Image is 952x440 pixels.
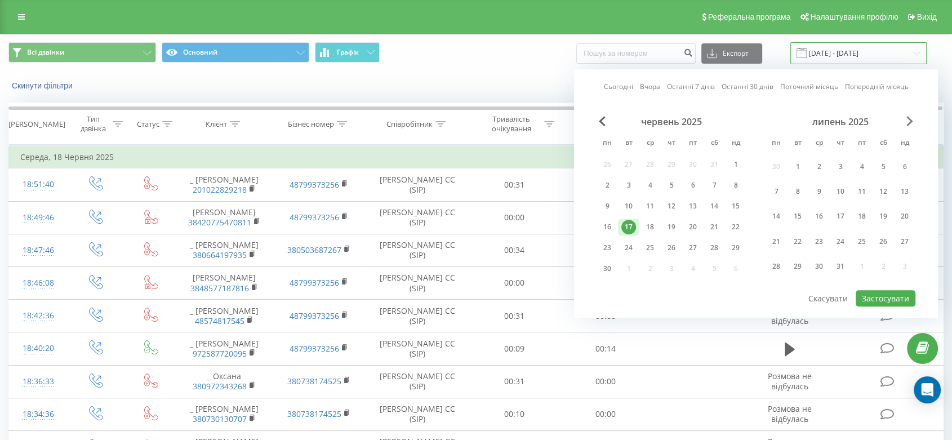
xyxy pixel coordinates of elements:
[766,231,787,252] div: пн 21 лип 2025 р.
[855,184,869,199] div: 11
[875,135,892,152] abbr: субота
[769,259,784,274] div: 28
[686,220,700,234] div: 20
[808,156,830,177] div: ср 2 лип 2025 р.
[560,365,651,398] td: 00:00
[366,266,468,299] td: [PERSON_NAME] CC (SIP)
[597,198,618,215] div: пн 9 черв 2025 р.
[618,219,639,235] div: вт 17 черв 2025 р.
[600,261,615,276] div: 30
[190,283,249,294] a: 3848577187816
[8,42,156,63] button: Всі дзвінки
[469,365,560,398] td: 00:31
[600,220,615,234] div: 16
[643,178,657,193] div: 4
[855,234,869,249] div: 25
[599,116,606,126] span: Previous Month
[206,119,227,129] div: Клієнт
[640,82,660,92] a: Вчора
[639,198,661,215] div: ср 11 черв 2025 р.
[873,231,894,252] div: сб 26 лип 2025 р.
[851,156,873,177] div: пт 4 лип 2025 р.
[195,315,244,326] a: 48574817545
[876,159,891,174] div: 5
[894,231,915,252] div: нд 27 лип 2025 р.
[769,234,784,249] div: 21
[597,239,618,256] div: пн 23 черв 2025 р.
[725,198,746,215] div: нд 15 черв 2025 р.
[177,234,272,266] td: _ [PERSON_NAME]
[707,220,722,234] div: 21
[366,201,468,234] td: [PERSON_NAME] CC (SIP)
[661,177,682,194] div: чт 5 черв 2025 р.
[808,206,830,227] div: ср 16 лип 2025 р.
[177,332,272,365] td: _ [PERSON_NAME]
[812,184,826,199] div: 9
[708,12,791,21] span: Реферальна програма
[876,210,891,224] div: 19
[20,239,56,261] div: 18:47:46
[897,234,912,249] div: 27
[790,184,805,199] div: 8
[808,181,830,202] div: ср 9 лип 2025 р.
[560,332,651,365] td: 00:14
[707,178,722,193] div: 7
[8,81,78,91] button: Скинути фільтри
[812,159,826,174] div: 2
[725,177,746,194] div: нд 8 черв 2025 р.
[833,259,848,274] div: 31
[787,181,808,202] div: вт 8 лип 2025 р.
[808,256,830,277] div: ср 30 лип 2025 р.
[639,219,661,235] div: ср 18 черв 2025 р.
[193,348,247,359] a: 972587720095
[560,266,651,299] td: 00:00
[288,119,334,129] div: Бізнес номер
[686,241,700,255] div: 27
[766,206,787,227] div: пн 14 лип 2025 р.
[481,114,541,134] div: Тривалість очікування
[620,135,637,152] abbr: вівторок
[682,239,704,256] div: пт 27 черв 2025 р.
[621,220,636,234] div: 17
[787,206,808,227] div: вт 15 лип 2025 р.
[897,159,912,174] div: 6
[469,300,560,332] td: 00:31
[873,206,894,227] div: сб 19 лип 2025 р.
[845,82,909,92] a: Попередній місяць
[876,234,891,249] div: 26
[621,241,636,255] div: 24
[917,12,937,21] span: Вихід
[560,398,651,430] td: 00:00
[290,179,339,190] a: 48799373256
[812,234,826,249] div: 23
[193,250,247,260] a: 380664197935
[833,184,848,199] div: 10
[177,168,272,201] td: _ [PERSON_NAME]
[177,201,272,234] td: [PERSON_NAME]
[728,178,743,193] div: 8
[287,376,341,386] a: 380738174525
[728,220,743,234] div: 22
[830,256,851,277] div: чт 31 лип 2025 р.
[906,116,913,126] span: Next Month
[337,48,359,56] span: Графік
[9,146,944,168] td: Середа, 18 Червня 2025
[894,206,915,227] div: нд 20 лип 2025 р.
[707,199,722,214] div: 14
[830,231,851,252] div: чт 24 лип 2025 р.
[855,159,869,174] div: 4
[728,241,743,255] div: 29
[855,210,869,224] div: 18
[366,398,468,430] td: [PERSON_NAME] CC (SIP)
[20,174,56,195] div: 18:51:40
[193,381,247,392] a: 380972343268
[704,198,725,215] div: сб 14 черв 2025 р.
[682,219,704,235] div: пт 20 черв 2025 р.
[20,305,56,327] div: 18:42:36
[769,184,784,199] div: 7
[790,259,805,274] div: 29
[20,272,56,294] div: 18:46:08
[682,177,704,194] div: пт 6 черв 2025 р.
[896,135,913,152] abbr: неділя
[177,300,272,332] td: _ [PERSON_NAME]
